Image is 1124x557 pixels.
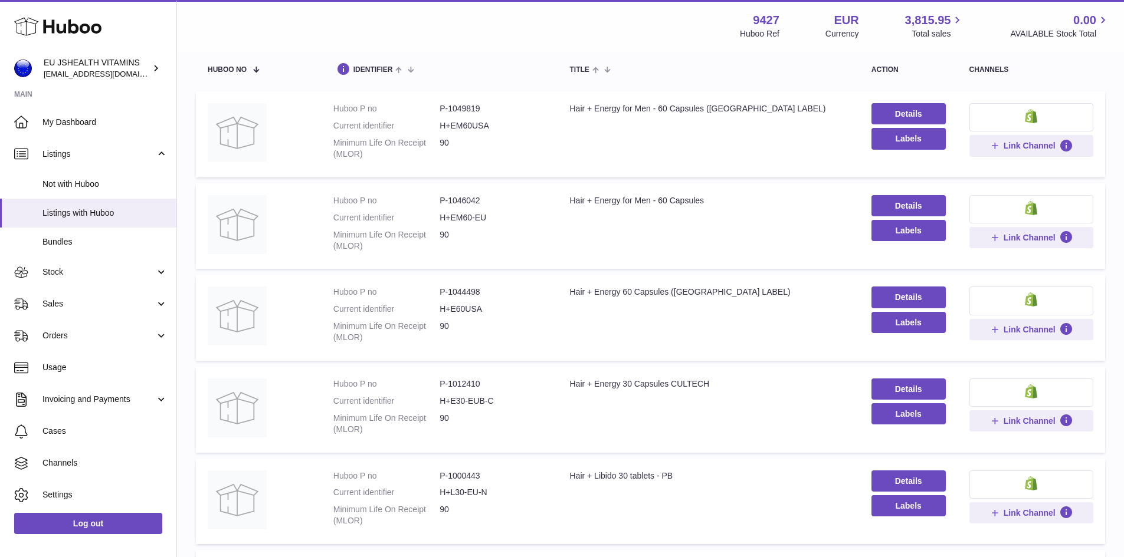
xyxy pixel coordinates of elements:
[440,137,546,160] dd: 90
[912,28,964,39] span: Total sales
[1010,28,1110,39] span: AVAILABLE Stock Total
[42,298,155,309] span: Sales
[42,394,155,405] span: Invoicing and Payments
[42,457,168,469] span: Channels
[333,321,440,343] dt: Minimum Life On Receipt (MLOR)
[333,395,440,407] dt: Current identifier
[208,66,247,74] span: Huboo no
[1025,384,1037,398] img: shopify-small.png
[42,330,155,341] span: Orders
[42,489,168,500] span: Settings
[1025,292,1037,306] img: shopify-small.png
[740,28,779,39] div: Huboo Ref
[333,286,440,298] dt: Huboo P no
[834,12,858,28] strong: EUR
[871,128,946,149] button: Labels
[1004,324,1056,335] span: Link Channel
[871,470,946,492] a: Details
[42,207,168,219] span: Listings with Huboo
[333,137,440,160] dt: Minimum Life On Receipt (MLOR)
[44,69,173,78] span: [EMAIL_ADDRESS][DOMAIN_NAME]
[871,378,946,400] a: Details
[1025,109,1037,123] img: shopify-small.png
[44,57,150,80] div: EU JSHEALTH VITAMINS
[569,470,847,482] div: Hair + Libido 30 tablets - PB
[333,487,440,498] dt: Current identifier
[905,12,965,39] a: 3,815.95 Total sales
[1004,416,1056,426] span: Link Channel
[1025,201,1037,215] img: shopify-small.png
[871,403,946,424] button: Labels
[440,321,546,343] dd: 90
[969,319,1093,340] button: Link Channel
[1010,12,1110,39] a: 0.00 AVAILABLE Stock Total
[871,495,946,516] button: Labels
[905,12,951,28] span: 3,815.95
[440,470,546,482] dd: P-1000443
[208,470,267,529] img: Hair + Libido 30 tablets - PB
[969,135,1093,156] button: Link Channel
[1025,476,1037,490] img: shopify-small.png
[42,236,168,248] span: Bundles
[1004,232,1056,243] span: Link Channel
[333,378,440,390] dt: Huboo P no
[871,220,946,241] button: Labels
[569,286,847,298] div: Hair + Energy 60 Capsules ([GEOGRAPHIC_DATA] LABEL)
[42,179,168,190] span: Not with Huboo
[1004,140,1056,151] span: Link Channel
[333,470,440,482] dt: Huboo P no
[353,66,393,74] span: identifier
[42,426,168,437] span: Cases
[569,66,589,74] span: title
[208,286,267,345] img: Hair + Energy 60 Capsules (USA LABEL)
[333,229,440,252] dt: Minimum Life On Receipt (MLOR)
[569,195,847,206] div: Hair + Energy for Men - 60 Capsules
[440,120,546,131] dd: H+EM60USA
[208,103,267,162] img: Hair + Energy for Men - 60 Capsules (USA LABEL)
[440,195,546,206] dd: P-1046042
[569,103,847,114] div: Hair + Energy for Men - 60 Capsules ([GEOGRAPHIC_DATA] LABEL)
[333,103,440,114] dt: Huboo P no
[871,103,946,124] a: Details
[440,487,546,498] dd: H+L30-EU-N
[969,227,1093,248] button: Link Channel
[333,504,440,526] dt: Minimum Life On Receipt (MLOR)
[871,195,946,216] a: Details
[871,312,946,333] button: Labels
[333,304,440,315] dt: Current identifier
[440,304,546,315] dd: H+E60USA
[1004,507,1056,518] span: Link Channel
[333,195,440,206] dt: Huboo P no
[825,28,859,39] div: Currency
[42,266,155,278] span: Stock
[440,212,546,223] dd: H+EM60-EU
[42,149,155,160] span: Listings
[14,60,32,77] img: internalAdmin-9427@internal.huboo.com
[333,413,440,435] dt: Minimum Life On Receipt (MLOR)
[440,229,546,252] dd: 90
[569,378,847,390] div: Hair + Energy 30 Capsules CULTECH
[440,395,546,407] dd: H+E30-EUB-C
[333,212,440,223] dt: Current identifier
[440,286,546,298] dd: P-1044498
[208,195,267,254] img: Hair + Energy for Men - 60 Capsules
[440,504,546,526] dd: 90
[440,413,546,435] dd: 90
[14,513,162,534] a: Log out
[1073,12,1096,28] span: 0.00
[333,120,440,131] dt: Current identifier
[440,378,546,390] dd: P-1012410
[440,103,546,114] dd: P-1049819
[42,117,168,128] span: My Dashboard
[871,66,946,74] div: action
[753,12,779,28] strong: 9427
[871,286,946,308] a: Details
[42,362,168,373] span: Usage
[969,410,1093,431] button: Link Channel
[969,66,1093,74] div: channels
[969,502,1093,523] button: Link Channel
[208,378,267,437] img: Hair + Energy 30 Capsules CULTECH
